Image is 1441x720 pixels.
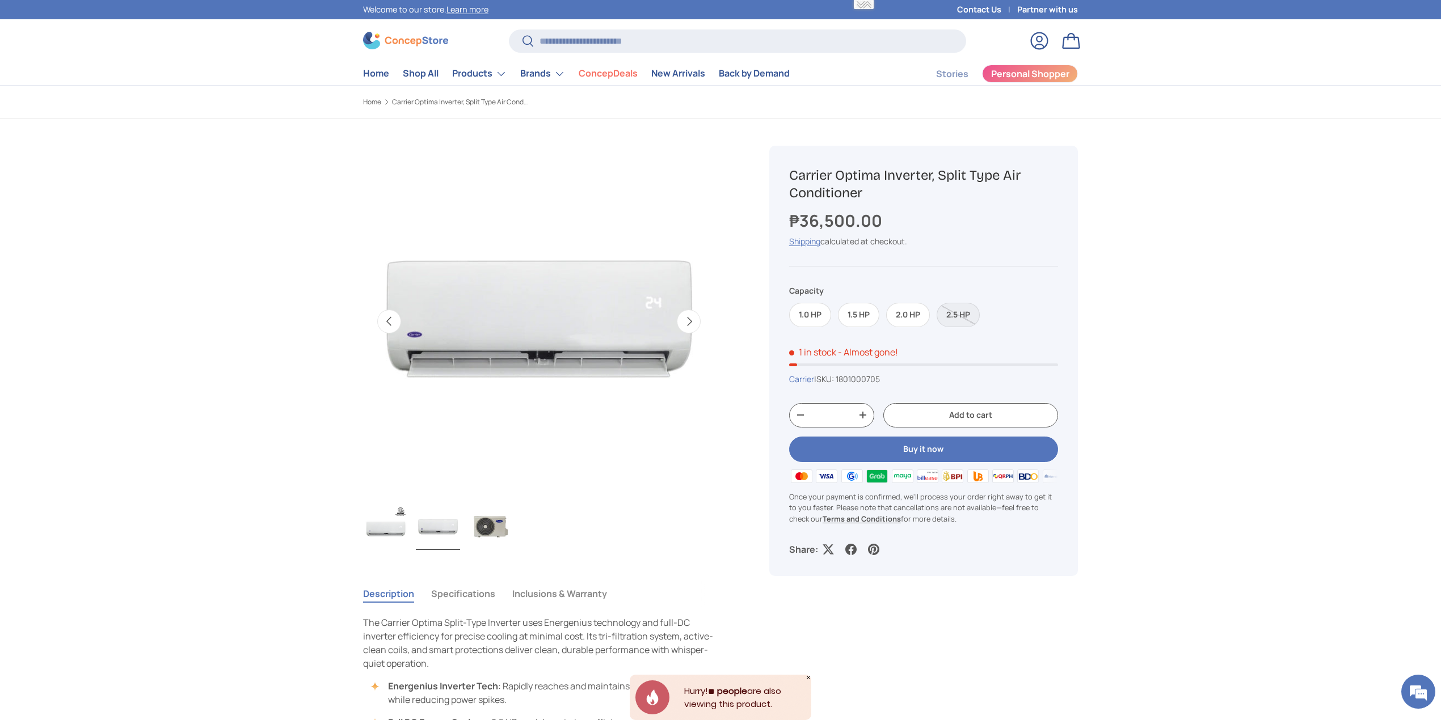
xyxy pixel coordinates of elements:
[363,62,389,84] a: Home
[789,374,814,384] a: Carrier
[838,346,898,358] p: - Almost gone!
[915,468,940,485] img: billease
[392,99,528,105] a: Carrier Optima Inverter, Split Type Air Conditioner
[814,468,839,485] img: visa
[789,209,885,232] strong: ₱36,500.00
[982,65,1078,83] a: Personal Shopper
[789,236,820,247] a: Shipping
[363,616,713,670] span: The Carrier Optima Split-Type Inverter uses Energenius technology and full-DC inverter efficiency...
[446,4,488,15] a: Learn more
[937,303,980,327] label: Sold out
[789,346,836,358] span: 1 in stock
[814,374,880,384] span: |
[789,235,1058,247] div: calculated at checkout.
[719,62,790,84] a: Back by Demand
[363,3,488,16] p: Welcome to our store.
[513,62,572,85] summary: Brands
[364,505,408,550] img: Carrier Optima Inverter, Split Type Air Conditioner
[363,97,742,107] nav: Breadcrumbs
[865,468,890,485] img: grabpay
[836,374,880,384] span: 1801000705
[403,62,439,84] a: Shop All
[416,505,460,550] img: carrier-optima-1.00hp-split-type-inverter-indoor-aircon-unit-full-view-concepstore
[363,62,790,85] nav: Primary
[1041,468,1066,485] img: metrobank
[363,146,715,553] media-gallery: Gallery Viewer
[816,374,834,384] span: SKU:
[957,3,1017,16] a: Contact Us
[789,543,818,556] p: Share:
[363,99,381,105] a: Home
[374,679,715,706] li: : Rapidly reaches and maintains set temperature while reducing power spikes.
[789,167,1058,202] h1: Carrier Optima Inverter, Split Type Air Conditioner
[806,675,811,680] div: Close
[789,285,824,297] legend: Capacity
[789,492,1058,524] p: Once your payment is confirmed, we'll process your order right away to get it to you faster. Plea...
[909,62,1078,85] nav: Secondary
[388,680,498,692] strong: Energenius Inverter Tech
[940,468,965,485] img: bpi
[512,581,607,607] button: Inclusions & Warranty
[651,62,705,84] a: New Arrivals
[823,514,901,524] a: Terms and Conditions
[431,581,495,607] button: Specifications
[445,62,513,85] summary: Products
[991,69,1069,78] span: Personal Shopper
[883,403,1058,427] button: Add to cart
[840,468,865,485] img: gcash
[1016,468,1040,485] img: bdo
[363,32,448,49] img: ConcepStore
[468,505,512,550] img: carrier-optima-1.00hp-split-type-inverter-outdoor-aircon-unit-full-view-concepstore
[991,468,1016,485] img: qrph
[890,468,915,485] img: maya
[965,468,990,485] img: ubp
[1017,3,1078,16] a: Partner with us
[363,581,414,607] button: Description
[579,62,638,84] a: ConcepDeals
[789,468,814,485] img: master
[936,63,968,85] a: Stories
[789,437,1058,462] button: Buy it now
